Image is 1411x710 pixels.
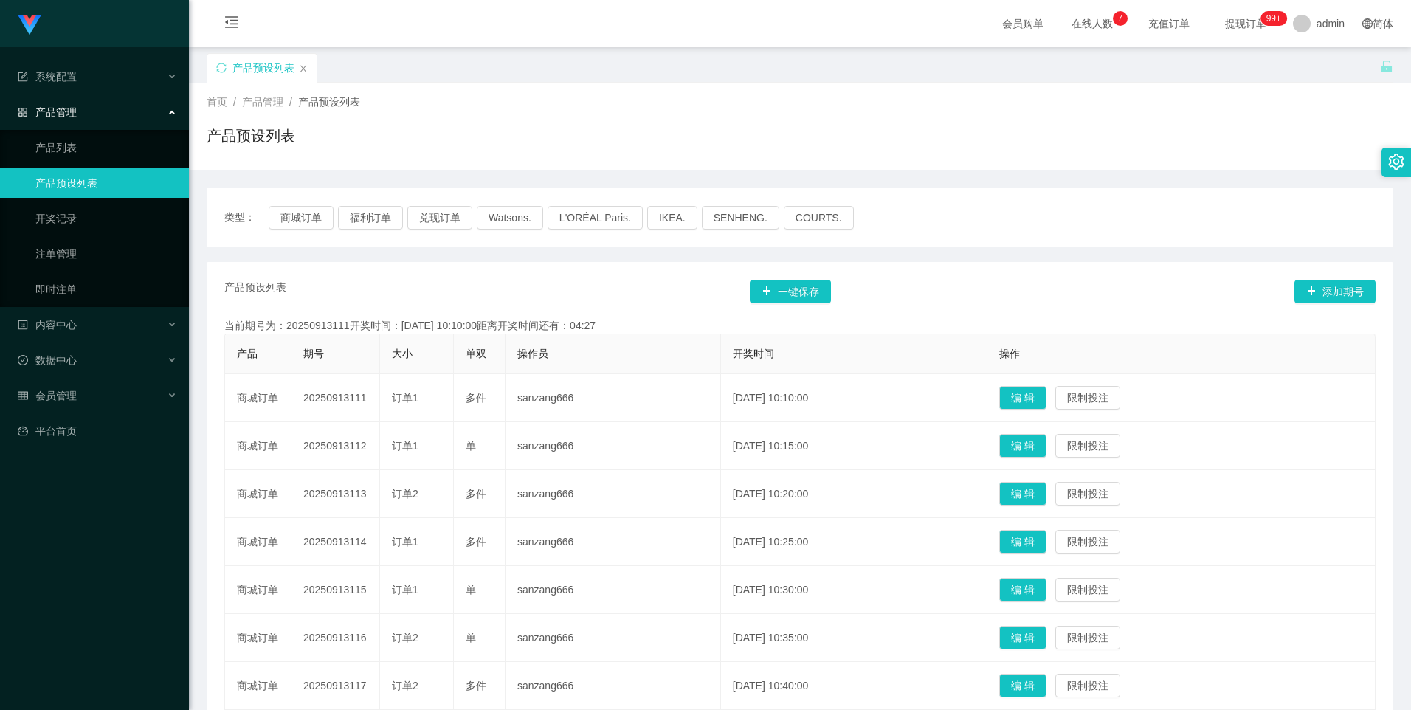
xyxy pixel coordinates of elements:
[18,71,77,83] span: 系统配置
[392,632,418,644] span: 订单2
[466,584,476,596] span: 单
[1380,60,1393,73] i: 图标: unlock
[225,566,291,614] td: 商城订单
[702,206,779,230] button: SENHENG.
[392,536,418,548] span: 订单1
[1055,530,1120,554] button: 限制投注
[392,680,418,692] span: 订单2
[224,206,269,230] span: 类型：
[233,96,236,108] span: /
[1260,11,1287,26] sup: 1183
[225,374,291,422] td: 商城订单
[999,348,1020,359] span: 操作
[999,482,1046,506] button: 编 辑
[18,72,28,82] i: 图标: form
[999,530,1046,554] button: 编 辑
[35,133,177,162] a: 产品列表
[999,674,1046,697] button: 编 辑
[1118,11,1123,26] p: 7
[18,416,177,446] a: 图标: dashboard平台首页
[1055,578,1120,602] button: 限制投注
[392,348,413,359] span: 大小
[225,614,291,662] td: 商城订单
[466,632,476,644] span: 单
[999,626,1046,649] button: 编 辑
[242,96,283,108] span: 产品管理
[1218,18,1274,29] span: 提现订单
[407,206,472,230] button: 兑现订单
[721,470,988,518] td: [DATE] 10:20:00
[466,348,486,359] span: 单双
[392,584,418,596] span: 订单1
[721,566,988,614] td: [DATE] 10:30:00
[548,206,643,230] button: L'ORÉAL Paris.
[269,206,334,230] button: 商城订单
[506,422,721,470] td: sanzang666
[35,204,177,233] a: 开奖记录
[299,64,308,73] i: 图标: close
[721,662,988,710] td: [DATE] 10:40:00
[733,348,774,359] span: 开奖时间
[647,206,697,230] button: IKEA.
[232,54,294,82] div: 产品预设列表
[291,470,380,518] td: 20250913113
[999,578,1046,602] button: 编 辑
[18,15,41,35] img: logo.9652507e.png
[18,354,77,366] span: 数据中心
[291,614,380,662] td: 20250913116
[721,374,988,422] td: [DATE] 10:10:00
[35,275,177,304] a: 即时注单
[750,280,831,303] button: 图标: plus一键保存
[1388,154,1404,170] i: 图标: setting
[298,96,360,108] span: 产品预设列表
[721,614,988,662] td: [DATE] 10:35:00
[1362,18,1373,29] i: 图标: global
[784,206,854,230] button: COURTS.
[721,518,988,566] td: [DATE] 10:25:00
[466,440,476,452] span: 单
[18,320,28,330] i: 图标: profile
[225,518,291,566] td: 商城订单
[338,206,403,230] button: 福利订单
[1141,18,1197,29] span: 充值订单
[291,518,380,566] td: 20250913114
[392,488,418,500] span: 订单2
[506,614,721,662] td: sanzang666
[477,206,543,230] button: Watsons.
[207,96,227,108] span: 首页
[392,392,418,404] span: 订单1
[1064,18,1120,29] span: 在线人数
[303,348,324,359] span: 期号
[291,374,380,422] td: 20250913111
[18,106,77,118] span: 产品管理
[466,488,486,500] span: 多件
[18,390,28,401] i: 图标: table
[207,125,295,147] h1: 产品预设列表
[506,470,721,518] td: sanzang666
[1055,434,1120,458] button: 限制投注
[517,348,548,359] span: 操作员
[1055,482,1120,506] button: 限制投注
[291,422,380,470] td: 20250913112
[506,374,721,422] td: sanzang666
[18,319,77,331] span: 内容中心
[466,536,486,548] span: 多件
[1055,674,1120,697] button: 限制投注
[721,422,988,470] td: [DATE] 10:15:00
[466,680,486,692] span: 多件
[1113,11,1128,26] sup: 7
[224,318,1376,334] div: 当前期号为：20250913111开奖时间：[DATE] 10:10:00距离开奖时间还有：04:27
[18,107,28,117] i: 图标: appstore-o
[291,566,380,614] td: 20250913115
[35,168,177,198] a: 产品预设列表
[225,662,291,710] td: 商城订单
[506,518,721,566] td: sanzang666
[225,470,291,518] td: 商城订单
[291,662,380,710] td: 20250913117
[207,1,257,48] i: 图标: menu-fold
[999,386,1046,410] button: 编 辑
[18,390,77,401] span: 会员管理
[1294,280,1376,303] button: 图标: plus添加期号
[35,239,177,269] a: 注单管理
[224,280,286,303] span: 产品预设列表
